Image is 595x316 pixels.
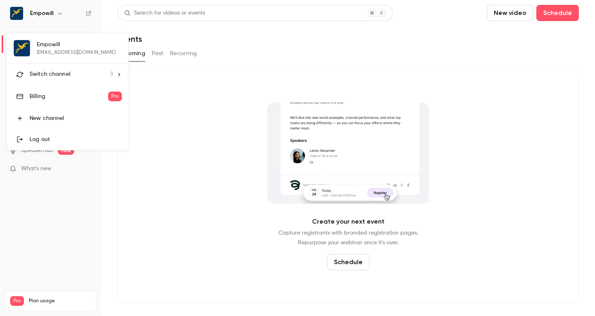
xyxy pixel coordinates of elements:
[110,70,113,79] span: 3
[108,92,122,101] span: Pro
[30,70,70,79] span: Switch channel
[30,92,108,100] div: Billing
[30,114,122,122] div: New channel
[30,135,122,143] div: Log out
